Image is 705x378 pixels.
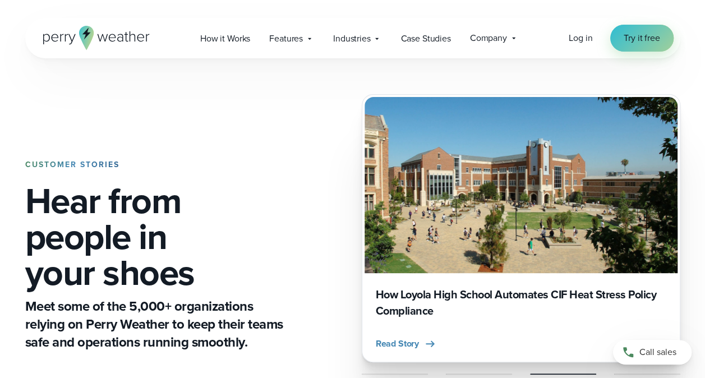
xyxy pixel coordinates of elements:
[362,94,680,362] div: 3 of 4
[362,94,680,362] div: slideshow
[400,32,450,45] span: Case Studies
[569,31,592,44] span: Log in
[569,31,592,45] a: Log in
[362,94,680,362] a: How Loyola High School Automates CIF Heat Stress Policy Compliance Read Story
[376,337,420,351] span: Read Story
[624,31,660,45] span: Try it free
[470,31,507,45] span: Company
[25,183,288,291] h1: Hear from people in your shoes
[269,32,303,45] span: Features
[25,297,288,351] p: Meet some of the 5,000+ organizations relying on Perry Weather to keep their teams safe and opera...
[391,27,460,50] a: Case Studies
[376,337,437,351] button: Read Story
[333,32,371,45] span: Industries
[25,159,119,170] strong: CUSTOMER STORIES
[613,340,692,365] a: Call sales
[200,32,250,45] span: How it Works
[639,345,676,359] span: Call sales
[610,25,673,52] a: Try it free
[191,27,260,50] a: How it Works
[376,287,666,319] h3: How Loyola High School Automates CIF Heat Stress Policy Compliance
